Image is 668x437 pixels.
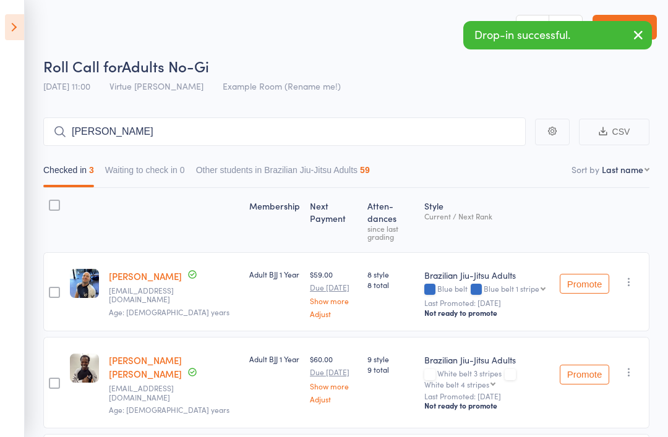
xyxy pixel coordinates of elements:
[360,165,370,175] div: 59
[43,117,526,146] input: Search by name
[105,159,185,187] button: Waiting to check in0
[305,193,362,247] div: Next Payment
[424,369,550,388] div: White belt 3 stripes
[180,165,185,175] div: 0
[419,193,555,247] div: Style
[109,404,229,415] span: Age: [DEMOGRAPHIC_DATA] years
[424,401,550,410] div: Not ready to promote
[367,354,414,364] span: 9 style
[572,163,599,176] label: Sort by
[43,80,90,92] span: [DATE] 11:00
[424,299,550,307] small: Last Promoted: [DATE]
[89,165,94,175] div: 3
[424,269,550,281] div: Brazilian Jiu-Jitsu Adults
[109,286,189,304] small: michaelchristensen1996@gmail.com
[579,119,649,145] button: CSV
[367,224,414,240] div: since last grading
[310,310,358,318] a: Adjust
[424,284,550,295] div: Blue belt
[560,365,609,384] button: Promote
[424,212,550,220] div: Current / Next Rank
[70,354,99,383] img: image1712650525.png
[109,384,189,402] small: Chefmeianoite@gmail.com
[196,159,370,187] button: Other students in Brazilian Jiu-Jitsu Adults59
[310,297,358,305] a: Show more
[463,21,652,49] div: Drop-in successful.
[244,193,305,247] div: Membership
[310,382,358,390] a: Show more
[367,279,414,290] span: 8 total
[223,80,341,92] span: Example Room (Rename me!)
[70,269,99,298] img: image1718585907.png
[424,392,550,401] small: Last Promoted: [DATE]
[109,80,203,92] span: Virtue [PERSON_NAME]
[109,307,229,317] span: Age: [DEMOGRAPHIC_DATA] years
[109,269,182,282] a: [PERSON_NAME]
[424,380,489,388] div: White belt 4 stripes
[560,274,609,294] button: Promote
[593,15,657,40] a: Exit roll call
[109,354,182,380] a: [PERSON_NAME] [PERSON_NAME]
[362,193,419,247] div: Atten­dances
[424,354,550,366] div: Brazilian Jiu-Jitsu Adults
[43,159,94,187] button: Checked in3
[424,308,550,318] div: Not ready to promote
[484,284,539,292] div: Blue belt 1 stripe
[310,368,358,376] small: Due [DATE]
[43,56,122,76] span: Roll Call for
[367,269,414,279] span: 8 style
[310,269,358,318] div: $59.00
[367,364,414,375] span: 9 total
[310,395,358,403] a: Adjust
[602,163,643,176] div: Last name
[122,56,209,76] span: Adults No-Gi
[310,354,358,402] div: $60.00
[310,283,358,292] small: Due [DATE]
[249,354,300,364] div: Adult BJJ 1 Year
[249,269,300,279] div: Adult BJJ 1 Year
